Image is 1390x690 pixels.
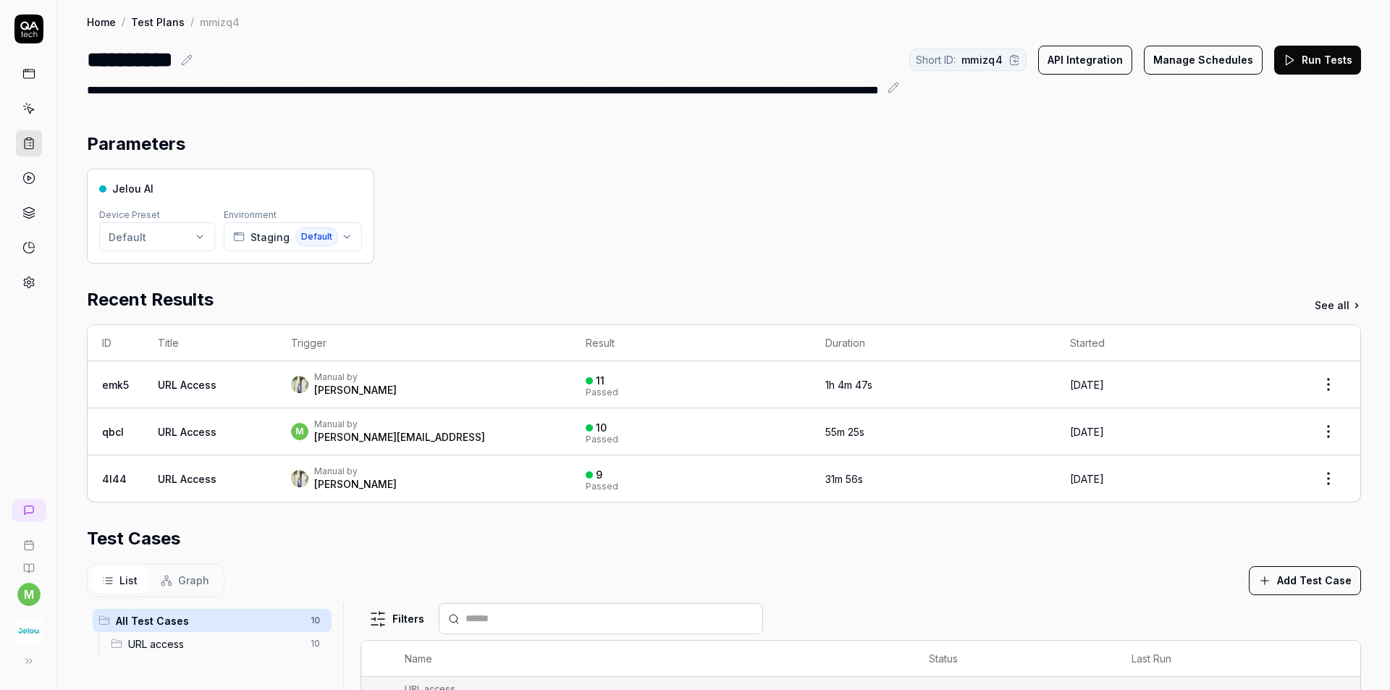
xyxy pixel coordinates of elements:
button: StagingDefault [224,222,362,251]
a: Documentation [6,551,51,574]
img: 7e09ec51-5a90-4532-8e5e-66d2bd4489bc.JPG [291,376,308,393]
a: 4l44 [102,473,127,485]
button: Add Test Case [1249,566,1361,595]
a: qbcI [102,426,124,438]
th: Started [1056,325,1297,361]
button: Manage Schedules [1144,46,1263,75]
div: Passed [586,388,618,397]
div: Passed [586,482,618,491]
div: 10 [596,421,607,434]
button: Filters [361,605,433,634]
span: 10 [305,612,326,629]
img: 7e09ec51-5a90-4532-8e5e-66d2bd4489bc.JPG [291,470,308,487]
a: Test Plans [131,14,185,29]
label: Device Preset [99,209,160,220]
div: Manual by [314,371,397,383]
a: emk5 [102,379,129,391]
button: m [17,583,41,606]
div: mmizq4 [200,14,240,29]
a: New conversation [12,499,46,522]
span: m [291,423,308,440]
button: Default [99,222,215,251]
div: 9 [596,468,602,481]
label: Environment [224,209,277,220]
span: URL access [128,636,302,652]
span: mmizq4 [961,52,1003,67]
span: List [119,573,138,588]
a: URL Access [158,379,216,391]
span: Default [295,227,338,246]
div: 11 [596,374,605,387]
time: [DATE] [1070,473,1104,485]
span: 10 [305,635,326,652]
time: [DATE] [1070,379,1104,391]
h2: Parameters [87,131,185,157]
div: Drag to reorderURL access10 [105,632,332,655]
a: URL Access [158,426,216,438]
a: See all [1315,298,1361,313]
button: Jelou AI Logo [6,606,51,647]
div: Manual by [314,466,397,477]
span: Staging [250,230,290,245]
div: [PERSON_NAME][EMAIL_ADDRESS] [314,430,485,445]
div: / [122,14,125,29]
a: Home [87,14,116,29]
time: 55m 25s [825,426,864,438]
th: ID [88,325,143,361]
button: Graph [149,567,221,594]
time: 31m 56s [825,473,863,485]
div: [PERSON_NAME] [314,383,397,397]
th: Status [914,641,1117,677]
div: Default [109,230,146,245]
th: Name [390,641,914,677]
span: Short ID: [916,52,956,67]
img: Jelou AI Logo [16,618,42,644]
a: Book a call with us [6,528,51,551]
button: Run Tests [1274,46,1361,75]
time: [DATE] [1070,426,1104,438]
h2: Recent Results [87,287,214,313]
a: URL Access [158,473,216,485]
th: Last Run [1117,641,1268,677]
th: Title [143,325,277,361]
th: Result [571,325,811,361]
div: / [190,14,194,29]
h2: Test Cases [87,526,180,552]
time: 1h 4m 47s [825,379,872,391]
span: Jelou AI [112,181,153,196]
th: Duration [811,325,1056,361]
span: Graph [178,573,209,588]
button: List [90,567,149,594]
div: Manual by [314,418,485,430]
div: Passed [586,435,618,444]
div: [PERSON_NAME] [314,477,397,492]
span: All Test Cases [116,613,302,628]
button: API Integration [1038,46,1132,75]
th: Trigger [277,325,571,361]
